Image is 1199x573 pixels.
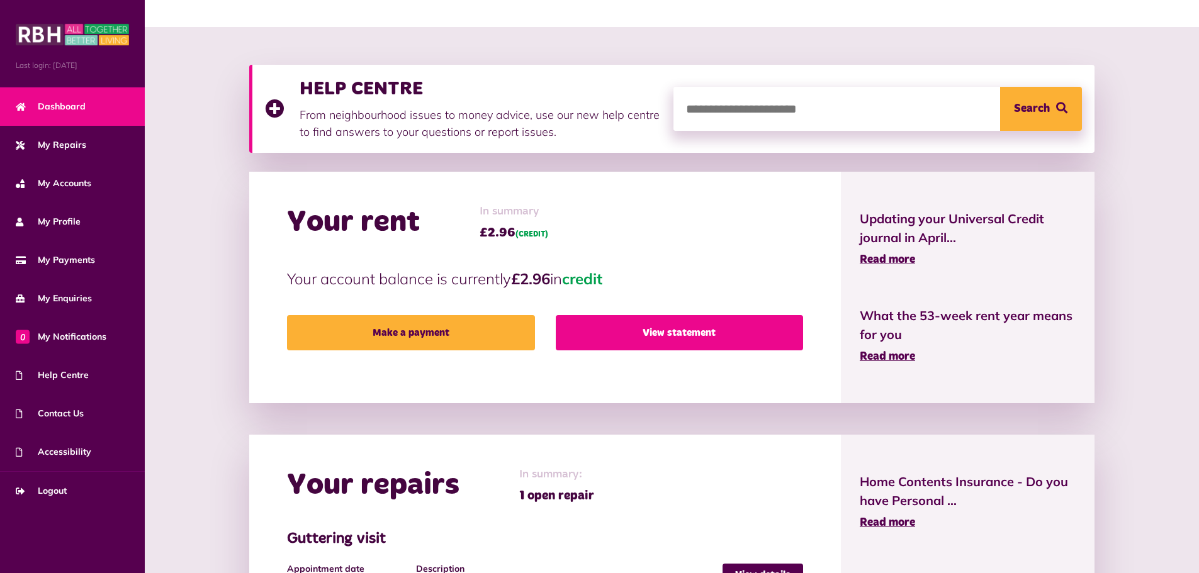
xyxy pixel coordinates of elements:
[16,330,106,343] span: My Notifications
[16,177,91,190] span: My Accounts
[287,315,534,350] a: Make a payment
[16,215,81,228] span: My Profile
[287,267,803,290] p: Your account balance is currently in
[860,351,915,362] span: Read more
[860,517,915,528] span: Read more
[16,445,91,459] span: Accessibility
[16,60,129,71] span: Last login: [DATE]
[511,269,550,288] strong: £2.96
[287,204,420,241] h2: Your rent
[1000,87,1082,131] button: Search
[16,253,95,267] span: My Payments
[480,203,548,220] span: In summary
[16,369,89,382] span: Help Centre
[556,315,803,350] a: View statement
[16,22,129,47] img: MyRBH
[300,77,661,100] h3: HELP CENTRE
[860,306,1076,344] span: What the 53-week rent year means for you
[480,223,548,242] span: £2.96
[1014,87,1050,131] span: Search
[16,138,86,152] span: My Repairs
[562,269,602,288] span: credit
[16,100,86,113] span: Dashboard
[860,472,1076,510] span: Home Contents Insurance - Do you have Personal ...
[860,254,915,265] span: Read more
[287,530,803,548] h3: Guttering visit
[860,209,1076,247] span: Updating your Universal Credit journal in April...
[515,231,548,238] span: (CREDIT)
[300,106,661,140] p: From neighbourhood issues to money advice, use our new help centre to find answers to your questi...
[519,466,594,483] span: In summary:
[16,484,67,498] span: Logout
[519,486,594,505] span: 1 open repair
[860,209,1076,269] a: Updating your Universal Credit journal in April... Read more
[860,306,1076,365] a: What the 53-week rent year means for you Read more
[16,292,92,305] span: My Enquiries
[860,472,1076,531] a: Home Contents Insurance - Do you have Personal ... Read more
[287,467,459,504] h2: Your repairs
[16,407,84,420] span: Contact Us
[16,330,30,343] span: 0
